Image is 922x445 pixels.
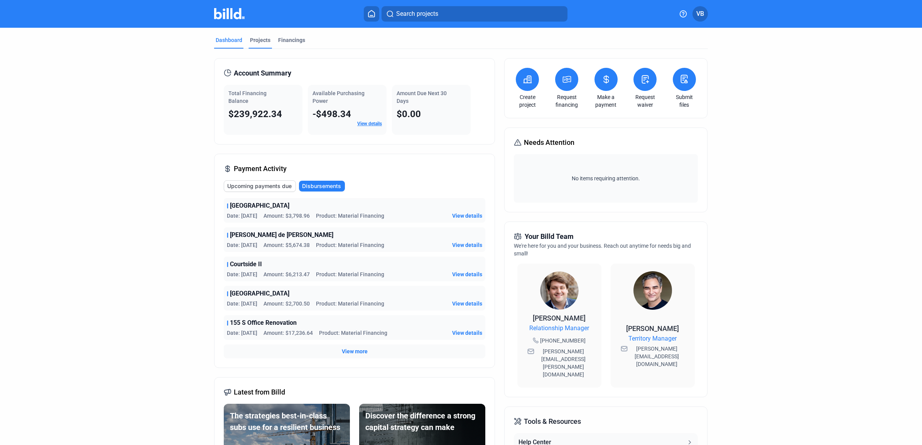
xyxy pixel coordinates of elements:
[452,241,482,249] button: View details
[692,6,708,22] button: VB
[230,410,344,433] div: The strategies best-in-class subs use for a resilient business
[312,109,351,119] span: -$498.34
[227,212,257,220] span: Date: [DATE]
[227,270,257,278] span: Date: [DATE]
[230,230,333,240] span: [PERSON_NAME] de [PERSON_NAME]
[540,271,579,310] img: Relationship Manager
[227,329,257,337] span: Date: [DATE]
[302,182,341,190] span: Disbursements
[216,36,242,44] div: Dashboard
[553,93,580,109] a: Request financing
[382,6,567,22] button: Search projects
[540,337,586,344] span: [PHONE_NUMBER]
[228,90,267,104] span: Total Financing Balance
[234,68,291,79] span: Account Summary
[316,270,384,278] span: Product: Material Financing
[593,93,620,109] a: Make a payment
[452,300,482,307] button: View details
[263,212,310,220] span: Amount: $3,798.96
[633,271,672,310] img: Territory Manager
[365,410,479,433] div: Discover the difference a strong capital strategy can make
[524,137,574,148] span: Needs Attention
[278,36,305,44] div: Financings
[397,109,421,119] span: $0.00
[316,212,384,220] span: Product: Material Financing
[312,90,365,104] span: Available Purchasing Power
[250,36,270,44] div: Projects
[316,300,384,307] span: Product: Material Financing
[514,243,691,257] span: We're here for you and your business. Reach out anytime for needs big and small!
[228,109,282,119] span: $239,922.34
[514,93,541,109] a: Create project
[230,318,297,327] span: 155 S Office Renovation
[224,180,296,192] button: Upcoming payments due
[230,201,289,210] span: [GEOGRAPHIC_DATA]
[696,9,704,18] span: VB
[396,9,438,18] span: Search projects
[524,416,581,427] span: Tools & Resources
[234,387,285,398] span: Latest from Billd
[517,175,694,182] span: No items requiring attention.
[632,93,659,109] a: Request waiver
[529,324,589,333] span: Relationship Manager
[533,314,586,322] span: [PERSON_NAME]
[319,329,387,337] span: Product: Material Financing
[227,241,257,249] span: Date: [DATE]
[263,300,310,307] span: Amount: $2,700.50
[227,182,292,190] span: Upcoming payments due
[452,329,482,337] button: View details
[357,121,382,126] a: View details
[227,300,257,307] span: Date: [DATE]
[230,260,262,269] span: Courtside II
[628,334,677,343] span: Territory Manager
[525,231,574,242] span: Your Billd Team
[629,345,685,368] span: [PERSON_NAME][EMAIL_ADDRESS][DOMAIN_NAME]
[299,181,345,191] button: Disbursements
[536,348,591,378] span: [PERSON_NAME][EMAIL_ADDRESS][PERSON_NAME][DOMAIN_NAME]
[452,212,482,220] button: View details
[452,270,482,278] button: View details
[234,163,287,174] span: Payment Activity
[316,241,384,249] span: Product: Material Financing
[263,270,310,278] span: Amount: $6,213.47
[263,241,310,249] span: Amount: $5,674.38
[397,90,447,104] span: Amount Due Next 30 Days
[214,8,245,19] img: Billd Company Logo
[342,348,368,355] button: View more
[626,324,679,332] span: [PERSON_NAME]
[671,93,698,109] a: Submit files
[263,329,313,337] span: Amount: $17,236.64
[230,289,289,298] span: [GEOGRAPHIC_DATA]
